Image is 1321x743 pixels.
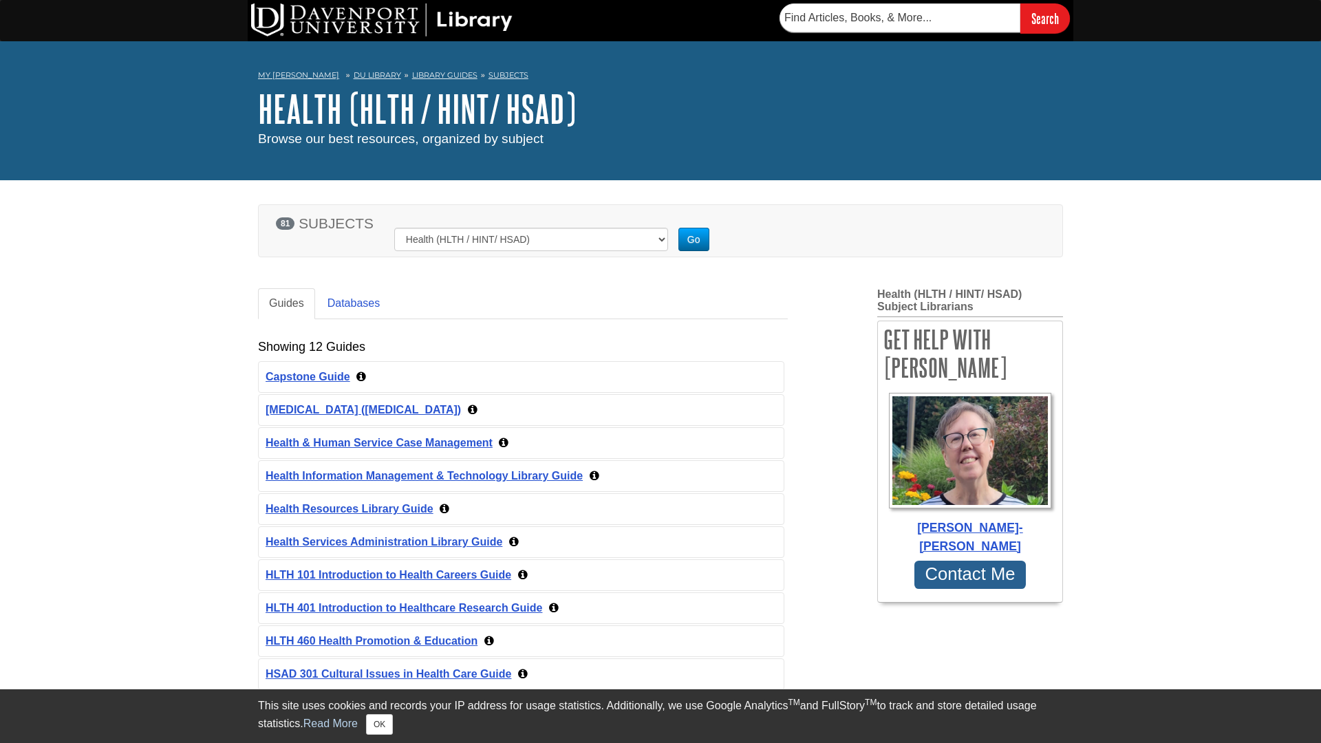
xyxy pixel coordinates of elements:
a: Guides [258,288,315,319]
a: HLTH 401 Introduction to Healthcare Research Guide [266,602,542,614]
a: Health Resources Library Guide [266,503,433,515]
form: Searches DU Library's articles, books, and more [780,3,1070,33]
span: 81 [276,217,294,230]
a: HSAD 301 Cultural Issues in Health Care Guide [266,668,511,680]
section: Subject Search Bar [258,187,1063,271]
a: My [PERSON_NAME] [258,69,339,81]
input: Search [1020,3,1070,33]
a: DU Library [354,70,401,80]
a: Library Guides [412,70,477,80]
h2: Get help with [PERSON_NAME] [878,321,1062,386]
a: Profile Photo [PERSON_NAME]-[PERSON_NAME] [885,393,1055,555]
button: Go [678,228,709,251]
img: DU Library [251,3,513,36]
a: Read More [303,718,358,729]
span: SUBJECTS [299,215,374,231]
sup: TM [865,698,877,707]
a: Contact Me [914,561,1026,589]
h1: Health (HLTH / HINT/ HSAD) [258,88,1063,129]
nav: breadcrumb [258,66,1063,88]
h2: Showing 12 Guides [258,340,365,354]
a: Subjects [488,70,528,80]
div: Browse our best resources, organized by subject [258,129,1063,149]
a: HLTH 460 Health Promotion & Education [266,635,477,647]
a: [MEDICAL_DATA] ([MEDICAL_DATA]) [266,404,461,416]
a: Health Services Administration Library Guide [266,536,502,548]
a: Capstone Guide [266,371,350,383]
img: Profile Photo [889,393,1051,508]
button: Close [366,714,393,735]
div: This site uses cookies and records your IP address for usage statistics. Additionally, we use Goo... [258,698,1063,735]
a: Databases [316,288,391,319]
sup: TM [788,698,799,707]
h2: Health (HLTH / HINT/ HSAD) Subject Librarians [877,288,1063,317]
div: [PERSON_NAME]-[PERSON_NAME] [885,519,1055,555]
a: Health & Human Service Case Management [266,437,493,449]
a: Health Information Management & Technology Library Guide [266,470,583,482]
a: HLTH 101 Introduction to Health Careers Guide [266,569,511,581]
input: Find Articles, Books, & More... [780,3,1020,32]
